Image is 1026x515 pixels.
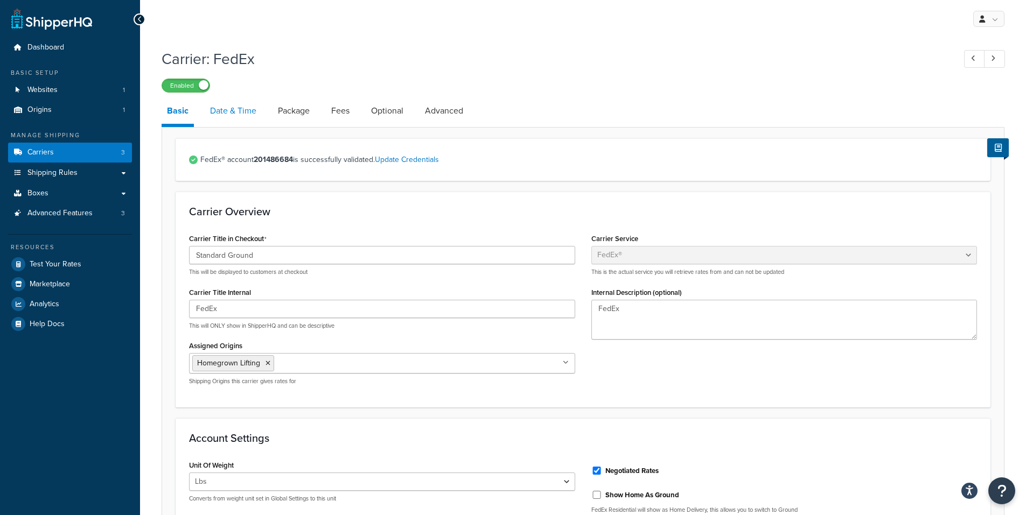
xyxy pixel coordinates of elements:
span: 3 [121,209,125,218]
span: Origins [27,105,52,115]
span: 3 [121,148,125,157]
a: Websites1 [8,80,132,100]
label: Carrier Title Internal [189,288,251,297]
span: 1 [123,86,125,95]
label: Show Home As Ground [605,490,679,500]
a: Next Record [984,50,1005,68]
h1: Carrier: FedEx [162,48,944,69]
span: Websites [27,86,58,95]
a: Update Credentials [375,154,439,165]
span: Help Docs [30,320,65,329]
a: Optional [366,98,409,124]
a: Shipping Rules [8,163,132,183]
li: Origins [8,100,132,120]
a: Boxes [8,184,132,203]
span: Analytics [30,300,59,309]
span: Test Your Rates [30,260,81,269]
label: Internal Description (optional) [591,288,682,297]
a: Dashboard [8,38,132,58]
label: Carrier Title in Checkout [189,235,267,243]
a: Fees [326,98,355,124]
p: FedEx Residential will show as Home Delivery, this allows you to switch to Ground [591,506,978,514]
p: Converts from weight unit set in Global Settings to this unit [189,495,575,503]
div: Basic Setup [8,68,132,77]
p: Shipping Origins this carrier gives rates for [189,377,575,385]
span: Homegrown Lifting [197,357,260,369]
span: Advanced Features [27,209,93,218]
a: Marketplace [8,274,132,294]
span: Boxes [27,189,48,198]
a: Advanced Features3 [8,203,132,223]
a: Help Docs [8,314,132,334]
span: 1 [123,105,125,115]
label: Carrier Service [591,235,638,243]
span: Shipping Rules [27,168,78,178]
a: Test Your Rates [8,255,132,274]
a: Advanced [420,98,469,124]
a: Date & Time [205,98,262,124]
a: Carriers3 [8,143,132,163]
label: Negotiated Rates [605,466,659,476]
button: Show Help Docs [987,138,1009,157]
strong: 201486684 [254,154,293,165]
a: Previous Record [964,50,985,68]
label: Unit Of Weight [189,461,234,469]
div: Manage Shipping [8,131,132,140]
p: This is the actual service you will retrieve rates from and can not be updated [591,268,978,276]
label: Assigned Origins [189,342,242,350]
button: Open Resource Center [988,477,1015,504]
span: Marketplace [30,280,70,289]
label: Enabled [162,79,210,92]
h3: Account Settings [189,432,977,444]
p: This will ONLY show in ShipperHQ and can be descriptive [189,322,575,330]
span: FedEx® account is successfully validated. [200,152,977,167]
a: Analytics [8,294,132,314]
textarea: FedEx [591,300,978,340]
li: Advanced Features [8,203,132,223]
li: Carriers [8,143,132,163]
span: Dashboard [27,43,64,52]
a: Package [273,98,315,124]
div: Resources [8,243,132,252]
a: Origins1 [8,100,132,120]
h3: Carrier Overview [189,206,977,217]
li: Websites [8,80,132,100]
a: Basic [162,98,194,127]
p: This will be displayed to customers at checkout [189,268,575,276]
span: Carriers [27,148,54,157]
